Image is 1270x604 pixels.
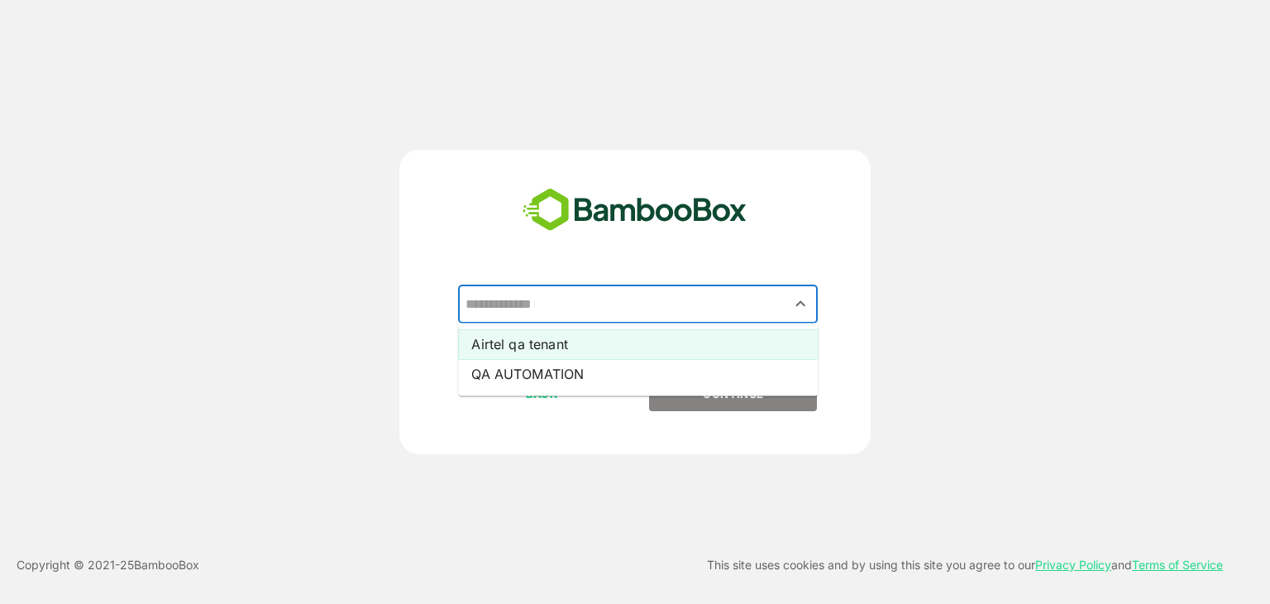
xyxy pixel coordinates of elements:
[513,183,756,237] img: bamboobox
[707,555,1223,575] p: This site uses cookies and by using this site you agree to our and
[790,293,812,315] button: Close
[458,359,818,389] li: QA AUTOMATION
[1035,558,1111,572] a: Privacy Policy
[1132,558,1223,572] a: Terms of Service
[17,555,199,575] p: Copyright © 2021- 25 BambooBox
[458,329,818,359] li: Airtel qa tenant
